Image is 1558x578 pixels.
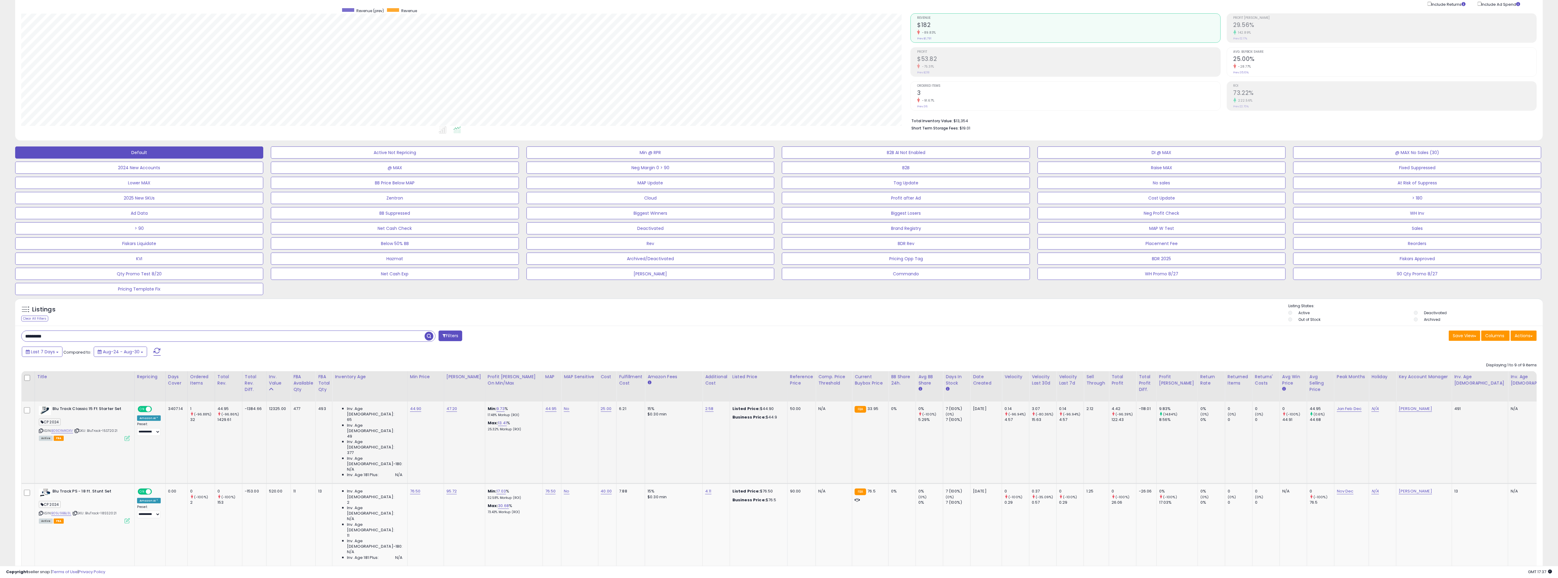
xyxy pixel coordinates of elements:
[918,386,922,392] small: Avg BB Share.
[1116,412,1133,417] small: (-96.39%)
[782,268,1030,280] button: Commando
[1293,268,1541,280] button: 90 Qty Promo 8/27
[818,406,847,412] div: N/A
[782,222,1030,234] button: Brand Registry
[1293,222,1541,234] button: Sales
[1293,237,1541,250] button: Reorders
[545,488,556,494] a: 76.50
[782,177,1030,189] button: Tag Update
[446,488,457,494] a: 95.72
[1036,412,1053,417] small: (-80.36%)
[1038,253,1286,265] button: BDR 2025
[1038,237,1286,250] button: Placement Fee
[488,374,540,386] div: Profit [PERSON_NAME] on Min/Max
[1293,146,1541,159] button: @ MAX No Sales (30)
[1236,64,1251,69] small: -28.77%
[1310,406,1334,412] div: 44.95
[1481,331,1510,341] button: Columns
[245,374,264,393] div: Total Rev. Diff.
[1233,50,1536,54] span: Avg. Buybox Share
[137,415,161,421] div: Amazon AI *
[1086,406,1104,412] div: 2.12
[1233,55,1536,64] h2: 25.00%
[1455,374,1506,386] div: Inv. Age [DEMOGRAPHIC_DATA]
[1159,417,1198,422] div: 8.56%
[271,192,519,204] button: Zentron
[561,371,598,402] th: CSV column name: cust_attr_5_MAP Sensitive
[168,374,185,386] div: Days Cover
[973,374,999,386] div: Date Created
[1038,268,1286,280] button: WH Promo 8/27
[271,237,519,250] button: Below 50% BB
[973,406,997,412] div: [DATE]
[1112,406,1136,412] div: 4.42
[818,489,847,494] div: N/A
[15,222,263,234] button: > 90
[911,118,953,123] b: Total Inventory Value:
[1032,374,1054,386] div: Velocity Last 30d
[946,412,954,417] small: (0%)
[946,386,949,392] small: Days In Stock.
[601,406,612,412] a: 25.00
[1337,406,1362,412] a: Jan Feb Dec
[868,406,879,412] span: 33.95
[335,374,405,380] div: Inventory Age
[1399,374,1449,380] div: Key Account Manager
[564,406,569,412] a: No
[269,374,288,386] div: Inv. value
[1371,406,1379,412] a: N/A
[1112,417,1136,422] div: 122.43
[347,417,352,422] span: 65
[527,237,775,250] button: Rev
[1424,310,1447,315] label: Deactivated
[782,253,1030,265] button: Pricing Opp Tag
[917,84,1220,88] span: Ordered Items
[1288,303,1543,309] p: Listing States:
[488,413,538,417] p: 17.48% Markup (ROI)
[527,222,775,234] button: Deactivated
[918,406,943,412] div: 0%
[271,207,519,219] button: BB Suppressed
[1233,105,1249,108] small: Prev: 22.70%
[32,305,56,314] h5: Listings
[911,117,1532,124] li: $13,354
[318,406,328,412] div: 493
[527,207,775,219] button: Biggest Winners
[855,374,886,386] div: Current Buybox Price
[1233,22,1536,30] h2: 29.56%
[446,374,483,380] div: [PERSON_NAME]
[22,347,62,357] button: Last 7 Days
[51,511,71,516] a: B09J9BBJ3L
[318,489,328,494] div: 13
[1038,146,1286,159] button: DI @ MAX
[151,407,161,412] span: OFF
[1486,362,1537,368] div: Displaying 1 to 9 of 9 items
[917,55,1220,64] h2: $53.82
[920,98,934,103] small: -91.67%
[790,374,813,386] div: Reference Price
[946,489,970,494] div: 7 (100%)
[395,472,402,478] span: N/A
[410,406,422,412] a: 44.90
[245,489,262,494] div: -153.00
[1455,406,1504,412] div: 491
[1282,417,1307,422] div: 44.91
[920,30,936,35] small: -89.83%
[911,126,959,131] b: Short Term Storage Fees:
[496,406,505,412] a: 9.73
[1228,417,1252,422] div: 0
[15,237,263,250] button: Fiskars Liquidate
[15,162,263,174] button: 2024 New Accounts
[1236,30,1251,35] small: 142.89%
[410,488,421,494] a: 76.50
[1396,371,1452,402] th: CSV column name: cust_attr_4_Key Account Manager
[217,489,242,494] div: 0
[51,428,73,433] a: B09D1MKGXV
[1112,374,1134,386] div: Total Profit
[818,374,850,386] div: Comp. Price Threshold
[891,489,911,494] div: 0%
[137,422,161,435] div: Preset:
[545,406,557,412] a: 44.95
[1228,374,1250,386] div: Returned Items
[485,371,543,402] th: The percentage added to the cost of goods (COGS) that forms the calculator for Min & Max prices.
